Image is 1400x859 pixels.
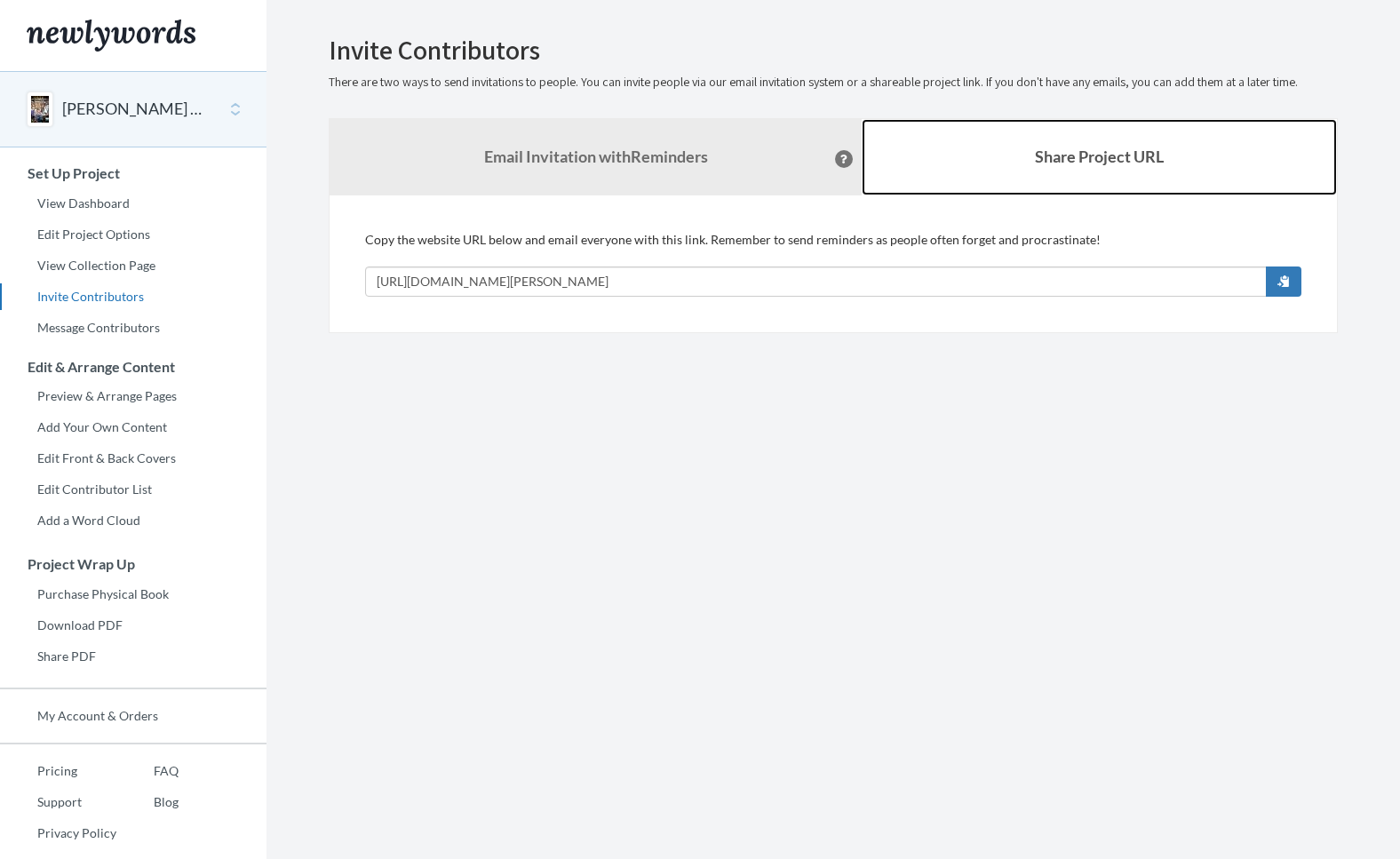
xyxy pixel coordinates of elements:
[116,789,179,815] a: Blog
[27,20,195,52] img: Newlywords logo
[1035,147,1164,166] b: Share Project URL
[1,359,266,375] h3: Edit & Arrange Content
[62,98,206,121] button: [PERSON_NAME] Retirement
[1,556,266,572] h3: Project Wrap Up
[1,165,266,181] h3: Set Up Project
[365,231,1301,297] div: Copy the website URL below and email everyone with this link. Remember to send reminders as peopl...
[329,36,1338,65] h2: Invite Contributors
[116,758,179,784] a: FAQ
[329,74,1338,91] p: There are two ways to send invitations to people. You can invite people via our email invitation ...
[37,12,101,28] span: Support
[484,147,708,166] strong: Email Invitation with Reminders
